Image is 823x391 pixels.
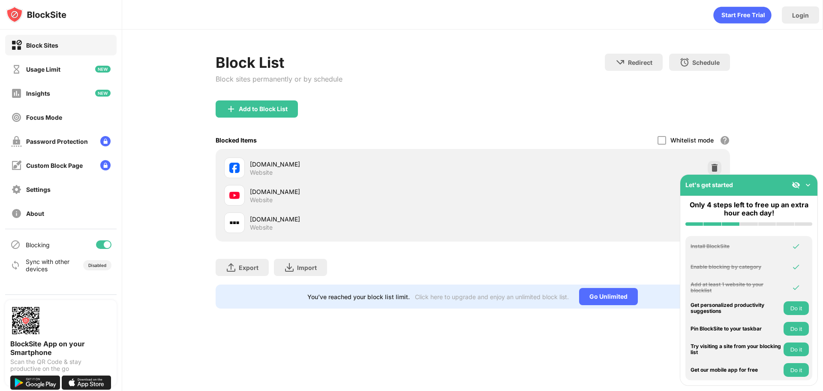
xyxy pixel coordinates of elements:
div: Insights [26,90,50,97]
button: Do it [784,343,809,356]
div: [DOMAIN_NAME] [250,187,473,196]
img: settings-off.svg [11,184,22,195]
img: block-on.svg [11,40,22,51]
div: Whitelist mode [670,136,714,144]
div: Blocking [26,241,50,249]
img: new-icon.svg [95,66,111,73]
img: omni-check.svg [792,242,800,251]
img: favicons [229,163,240,173]
div: Custom Block Page [26,162,83,169]
img: favicons [229,190,240,200]
div: Enable blocking by category [691,264,781,270]
div: Usage Limit [26,66,60,73]
button: Do it [784,301,809,315]
div: Click here to upgrade and enjoy an unlimited block list. [415,293,569,300]
div: Let's get started [685,181,733,188]
div: [DOMAIN_NAME] [250,160,473,169]
img: insights-off.svg [11,88,22,99]
div: Login [792,12,809,19]
img: logo-blocksite.svg [6,6,66,23]
div: Schedule [692,59,720,66]
div: Focus Mode [26,114,62,121]
div: Scan the QR Code & stay productive on the go [10,358,111,372]
img: sync-icon.svg [10,260,21,270]
div: Pin BlockSite to your taskbar [691,326,781,332]
div: Website [250,196,273,204]
div: Settings [26,186,51,193]
div: Get personalized productivity suggestions [691,302,781,315]
div: Block Sites [26,42,58,49]
img: get-it-on-google-play.svg [10,376,60,390]
div: Disabled [88,263,106,268]
img: favicons [229,218,240,228]
div: Install BlockSite [691,243,781,249]
div: Export [239,264,258,271]
div: Sync with other devices [26,258,70,273]
img: eye-not-visible.svg [792,181,800,189]
img: new-icon.svg [95,90,111,97]
img: omni-check.svg [792,283,800,292]
img: options-page-qr-code.png [10,305,41,336]
div: Password Protection [26,138,88,145]
div: Add to Block List [239,106,288,112]
div: About [26,210,44,217]
div: Go Unlimited [579,288,638,305]
img: blocking-icon.svg [10,239,21,250]
div: You’ve reached your block list limit. [307,293,410,300]
div: BlockSite App on your Smartphone [10,339,111,357]
img: about-off.svg [11,208,22,219]
div: Add at least 1 website to your blocklist [691,282,781,294]
div: Website [250,169,273,176]
img: omni-check.svg [792,263,800,271]
div: [DOMAIN_NAME] [250,215,473,224]
div: Import [297,264,317,271]
img: omni-setup-toggle.svg [804,181,812,189]
div: animation [713,6,772,24]
img: download-on-the-app-store.svg [62,376,111,390]
img: lock-menu.svg [100,136,111,146]
div: Blocked Items [216,136,257,144]
div: Redirect [628,59,652,66]
img: time-usage-off.svg [11,64,22,75]
button: Do it [784,322,809,336]
img: password-protection-off.svg [11,136,22,147]
div: Website [250,224,273,231]
div: Block sites permanently or by schedule [216,75,342,83]
img: lock-menu.svg [100,160,111,170]
div: Get our mobile app for free [691,367,781,373]
button: Do it [784,363,809,377]
div: Try visiting a site from your blocking list [691,343,781,356]
div: Only 4 steps left to free up an extra hour each day! [685,201,812,217]
div: Block List [216,54,342,71]
img: focus-off.svg [11,112,22,123]
img: customize-block-page-off.svg [11,160,22,171]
